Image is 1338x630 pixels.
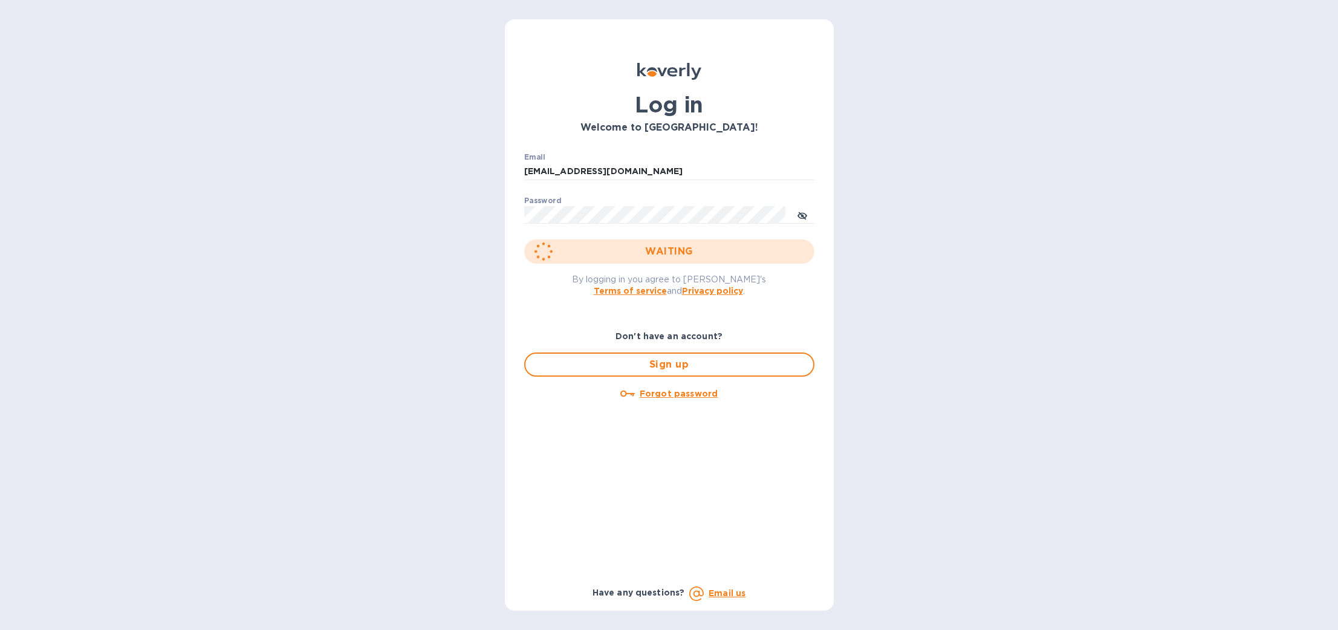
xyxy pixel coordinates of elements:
input: Enter email address [524,163,814,181]
span: Sign up [535,357,804,372]
a: Privacy policy [682,286,743,296]
img: Koverly [637,63,701,80]
a: Email us [709,588,745,598]
span: By logging in you agree to [PERSON_NAME]'s and . [572,274,766,296]
a: Terms of service [594,286,667,296]
b: Don't have an account? [615,331,723,341]
label: Password [524,197,561,204]
button: toggle password visibility [790,203,814,227]
label: Email [524,154,545,161]
h3: Welcome to [GEOGRAPHIC_DATA]! [524,122,814,134]
button: Sign up [524,352,814,377]
b: Have any questions? [593,588,685,597]
u: Forgot password [640,389,718,398]
h1: Log in [524,92,814,117]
